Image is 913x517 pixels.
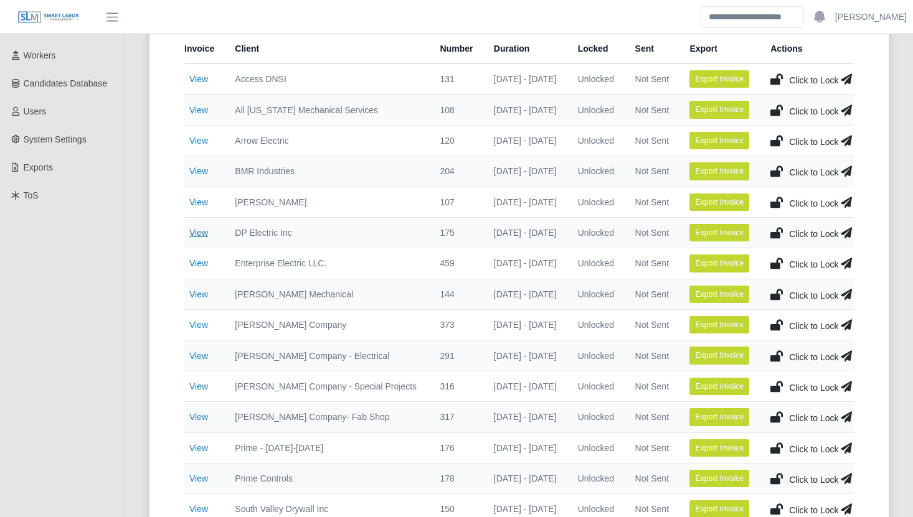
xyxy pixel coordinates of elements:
a: View [189,412,208,422]
td: Not Sent [625,402,680,432]
td: Unlocked [568,279,625,309]
td: Unlocked [568,125,625,156]
span: Click to Lock [789,475,838,485]
td: 459 [430,248,484,279]
span: Click to Lock [789,291,838,300]
a: View [189,289,208,299]
td: [DATE] - [DATE] [484,463,568,493]
td: 176 [430,432,484,463]
button: Export Invoice [689,162,749,180]
span: Click to Lock [789,505,838,515]
button: Export Invoice [689,316,749,333]
td: [DATE] - [DATE] [484,125,568,156]
td: Not Sent [625,340,680,371]
td: [PERSON_NAME] Company- Fab Shop [225,402,430,432]
td: 144 [430,279,484,309]
button: Export Invoice [689,470,749,487]
span: ToS [24,190,39,200]
td: Not Sent [625,217,680,248]
td: Unlocked [568,310,625,340]
td: 175 [430,217,484,248]
th: Duration [484,34,568,64]
button: Export Invoice [689,439,749,457]
td: All [US_STATE] Mechanical Services [225,95,430,125]
a: View [189,320,208,330]
span: Click to Lock [789,75,838,85]
span: Click to Lock [789,229,838,239]
img: SLM Logo [17,11,80,24]
td: [PERSON_NAME] Company - Electrical [225,340,430,371]
button: Export Invoice [689,193,749,211]
span: Click to Lock [789,383,838,393]
td: [DATE] - [DATE] [484,279,568,309]
button: Export Invoice [689,254,749,272]
span: Click to Lock [789,198,838,208]
button: Export Invoice [689,378,749,395]
td: 317 [430,402,484,432]
td: Not Sent [625,125,680,156]
td: [DATE] - [DATE] [484,432,568,463]
span: Click to Lock [789,352,838,362]
button: Export Invoice [689,70,749,88]
td: Prime Controls [225,463,430,493]
td: Unlocked [568,64,625,95]
span: Workers [24,50,56,60]
span: Candidates Database [24,78,108,88]
td: 316 [430,371,484,401]
a: [PERSON_NAME] [835,11,907,24]
span: Click to Lock [789,106,838,116]
span: Exports [24,162,53,172]
td: Unlocked [568,340,625,371]
td: Unlocked [568,156,625,187]
td: Unlocked [568,463,625,493]
td: DP Electric Inc [225,217,430,248]
a: View [189,166,208,176]
td: [DATE] - [DATE] [484,156,568,187]
th: Sent [625,34,680,64]
td: 107 [430,187,484,217]
span: Click to Lock [789,167,838,177]
span: Users [24,106,47,116]
span: Click to Lock [789,444,838,454]
td: Not Sent [625,463,680,493]
td: [PERSON_NAME] Company [225,310,430,340]
th: Number [430,34,484,64]
a: View [189,504,208,514]
td: 291 [430,340,484,371]
span: System Settings [24,134,87,144]
span: Click to Lock [789,137,838,147]
button: Export Invoice [689,286,749,303]
button: Export Invoice [689,408,749,426]
td: Not Sent [625,279,680,309]
td: [DATE] - [DATE] [484,95,568,125]
td: [DATE] - [DATE] [484,217,568,248]
td: Access DNSI [225,64,430,95]
td: 204 [430,156,484,187]
a: View [189,473,208,483]
td: Prime - [DATE]-[DATE] [225,432,430,463]
input: Search [701,6,804,28]
th: Actions [760,34,854,64]
td: [DATE] - [DATE] [484,248,568,279]
td: Not Sent [625,432,680,463]
td: Unlocked [568,432,625,463]
a: View [189,381,208,391]
td: Unlocked [568,217,625,248]
td: Not Sent [625,371,680,401]
td: 120 [430,125,484,156]
th: Export [679,34,760,64]
th: Locked [568,34,625,64]
td: Unlocked [568,248,625,279]
a: View [189,136,208,146]
a: View [189,258,208,268]
td: BMR Industries [225,156,430,187]
td: [PERSON_NAME] Mechanical [225,279,430,309]
span: Click to Lock [789,413,838,423]
td: [DATE] - [DATE] [484,64,568,95]
a: View [189,443,208,453]
button: Export Invoice [689,347,749,364]
span: Click to Lock [789,321,838,331]
td: 108 [430,95,484,125]
button: Export Invoice [689,224,749,241]
td: Unlocked [568,371,625,401]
